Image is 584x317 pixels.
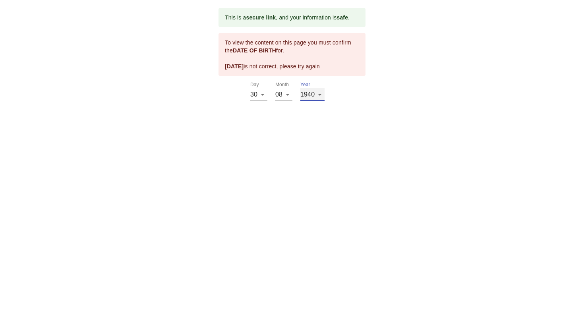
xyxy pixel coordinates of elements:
[300,83,310,87] label: Year
[233,47,276,54] b: DATE OF BIRTH
[246,14,276,21] b: secure link
[225,63,244,70] b: [DATE]
[250,83,259,87] label: Day
[225,35,359,73] div: To view the content on this page you must confirm the for . is not correct, please try again
[225,10,350,25] div: This is a , and your information is .
[336,14,348,21] b: safe
[275,83,289,87] label: Month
